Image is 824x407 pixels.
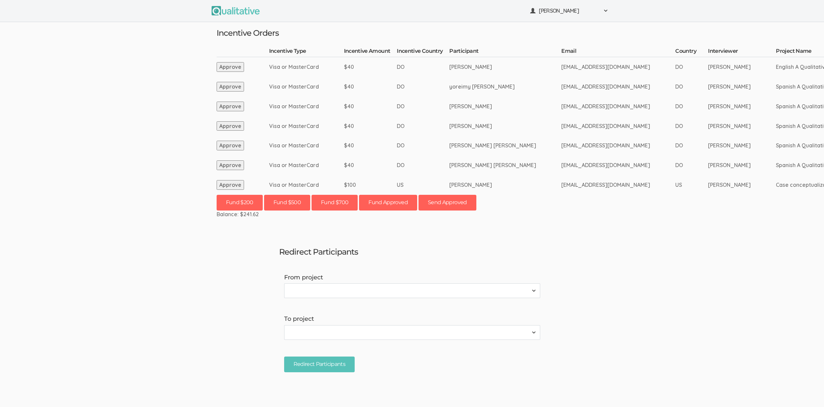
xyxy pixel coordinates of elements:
[708,47,776,57] th: Interviewer
[708,116,776,136] td: [PERSON_NAME]
[397,155,449,175] td: DO
[217,160,244,170] button: Approve
[344,155,397,175] td: $40
[344,57,397,77] td: $40
[449,57,561,77] td: [PERSON_NAME]
[284,357,355,372] input: Redirect Participants
[419,195,476,211] button: Send Approved
[397,136,449,155] td: DO
[269,47,344,57] th: Incentive Type
[344,136,397,155] td: $40
[269,77,344,97] td: Visa or MasterCard
[561,116,675,136] td: [EMAIL_ADDRESS][DOMAIN_NAME]
[397,47,449,57] th: Incentive Country
[708,175,776,195] td: [PERSON_NAME]
[449,136,561,155] td: [PERSON_NAME] [PERSON_NAME]
[217,82,244,92] button: Approve
[675,47,708,57] th: Country
[561,175,675,195] td: [EMAIL_ADDRESS][DOMAIN_NAME]
[217,195,263,211] button: Fund $200
[217,62,244,72] button: Approve
[449,77,561,97] td: yoreimy [PERSON_NAME]
[449,116,561,136] td: [PERSON_NAME]
[449,175,561,195] td: [PERSON_NAME]
[344,175,397,195] td: $100
[217,211,608,218] div: Balance: $241.62
[675,136,708,155] td: DO
[675,97,708,116] td: DO
[397,57,449,77] td: DO
[675,175,708,195] td: US
[561,155,675,175] td: [EMAIL_ADDRESS][DOMAIN_NAME]
[675,77,708,97] td: DO
[449,97,561,116] td: [PERSON_NAME]
[675,116,708,136] td: DO
[449,47,561,57] th: Participant
[708,136,776,155] td: [PERSON_NAME]
[708,155,776,175] td: [PERSON_NAME]
[791,375,824,407] iframe: Chat Widget
[269,116,344,136] td: Visa or MasterCard
[526,3,613,18] button: [PERSON_NAME]
[675,155,708,175] td: DO
[264,195,310,211] button: Fund $500
[561,77,675,97] td: [EMAIL_ADDRESS][DOMAIN_NAME]
[561,97,675,116] td: [EMAIL_ADDRESS][DOMAIN_NAME]
[284,315,540,323] label: To project
[344,116,397,136] td: $40
[269,136,344,155] td: Visa or MasterCard
[269,175,344,195] td: Visa or MasterCard
[397,97,449,116] td: DO
[217,29,608,37] h3: Incentive Orders
[675,57,708,77] td: DO
[312,195,358,211] button: Fund $700
[561,57,675,77] td: [EMAIL_ADDRESS][DOMAIN_NAME]
[269,155,344,175] td: Visa or MasterCard
[217,141,244,150] button: Approve
[561,47,675,57] th: Email
[279,248,545,256] h3: Redirect Participants
[217,102,244,111] button: Approve
[708,77,776,97] td: [PERSON_NAME]
[269,97,344,116] td: Visa or MasterCard
[561,136,675,155] td: [EMAIL_ADDRESS][DOMAIN_NAME]
[344,77,397,97] td: $40
[217,180,244,190] button: Approve
[217,121,244,131] button: Approve
[344,97,397,116] td: $40
[269,57,344,77] td: Visa or MasterCard
[212,6,260,15] img: Qualitative
[397,116,449,136] td: DO
[284,273,540,282] label: From project
[344,47,397,57] th: Incentive Amount
[708,57,776,77] td: [PERSON_NAME]
[539,7,599,15] span: [PERSON_NAME]
[449,155,561,175] td: [PERSON_NAME] [PERSON_NAME]
[708,97,776,116] td: [PERSON_NAME]
[397,175,449,195] td: US
[397,77,449,97] td: DO
[359,195,417,211] button: Fund Approved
